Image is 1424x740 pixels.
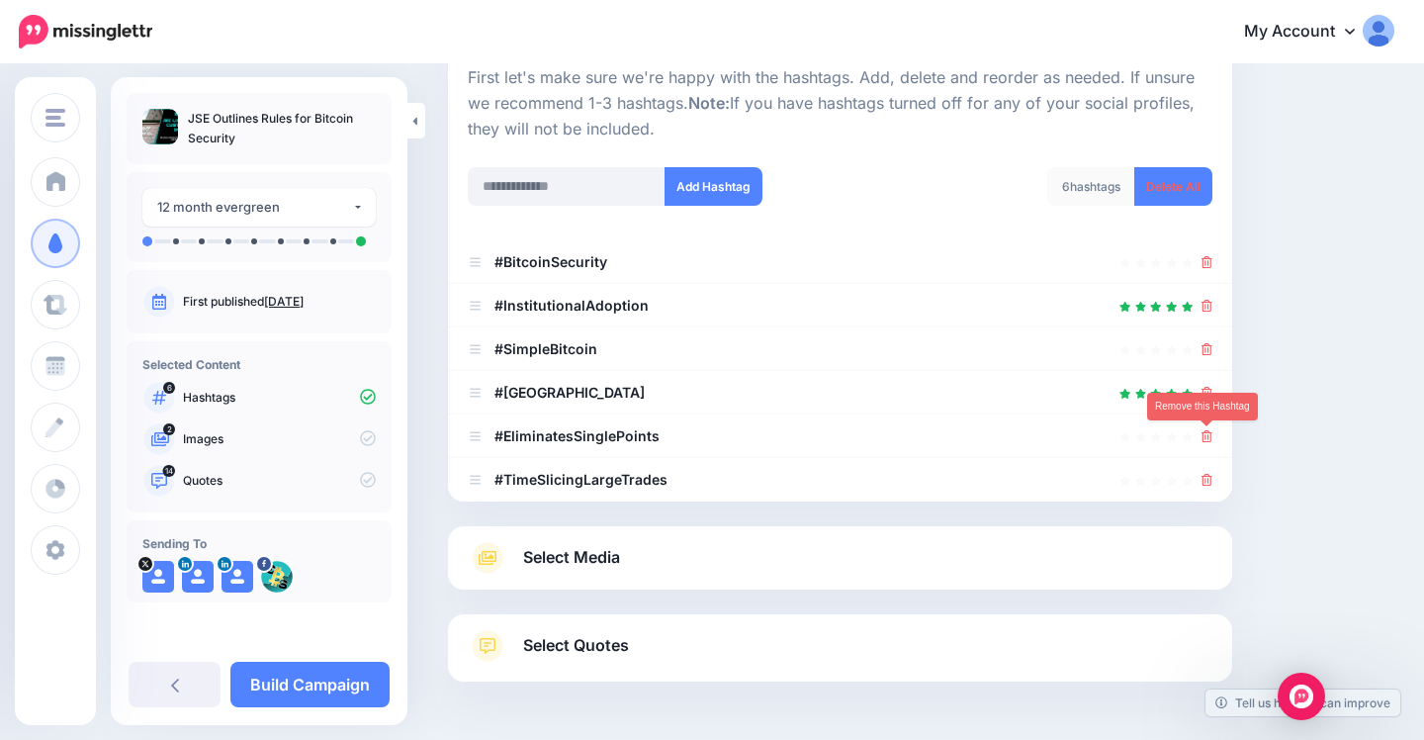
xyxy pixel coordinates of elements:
b: #TimeSlicingLargeTrades [494,471,667,488]
b: Note: [688,93,730,113]
span: Select Quotes [523,632,629,659]
button: Add Hashtag [665,167,762,206]
b: #EliminatesSinglePoints [494,427,660,444]
b: #[GEOGRAPHIC_DATA] [494,384,645,401]
h4: Sending To [142,536,376,551]
span: 2 [163,423,175,435]
a: Tell us how we can improve [1205,690,1400,716]
p: Images [183,430,376,448]
p: JSE Outlines Rules for Bitcoin Security [188,109,376,148]
a: Select Media [468,542,1212,574]
p: Quotes [183,472,376,490]
span: Select Media [523,544,620,571]
img: menu.png [45,109,65,127]
p: First published [183,293,376,311]
div: hashtags [1047,167,1135,206]
span: 14 [163,465,176,477]
div: 12 month evergreen [157,196,352,219]
a: My Account [1224,8,1394,56]
b: #BitcoinSecurity [494,253,607,270]
b: #SimpleBitcoin [494,340,597,357]
a: Delete All [1134,167,1212,206]
p: Hashtags [183,389,376,407]
a: [DATE] [264,294,304,309]
a: Select Quotes [468,630,1212,682]
img: user_default_image.png [142,561,174,593]
img: 309444246_411909881141958_6626610886372265370_n-bsa150973.png [261,561,293,593]
img: a86d569fcc3edbb52228dbec6e33763a_thumb.jpg [142,109,178,144]
button: 12 month evergreen [142,188,376,227]
span: 6 [163,382,175,394]
div: Select Hashtags [468,65,1212,502]
h4: Selected Content [142,357,376,372]
div: Open Intercom Messenger [1278,673,1325,720]
p: First let's make sure we're happy with the hashtags. Add, delete and reorder as needed. If unsure... [468,65,1212,142]
img: user_default_image.png [182,561,214,593]
span: 6 [1062,179,1070,194]
img: user_default_image.png [222,561,253,593]
img: Missinglettr [19,15,152,48]
b: #InstitutionalAdoption [494,297,649,314]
